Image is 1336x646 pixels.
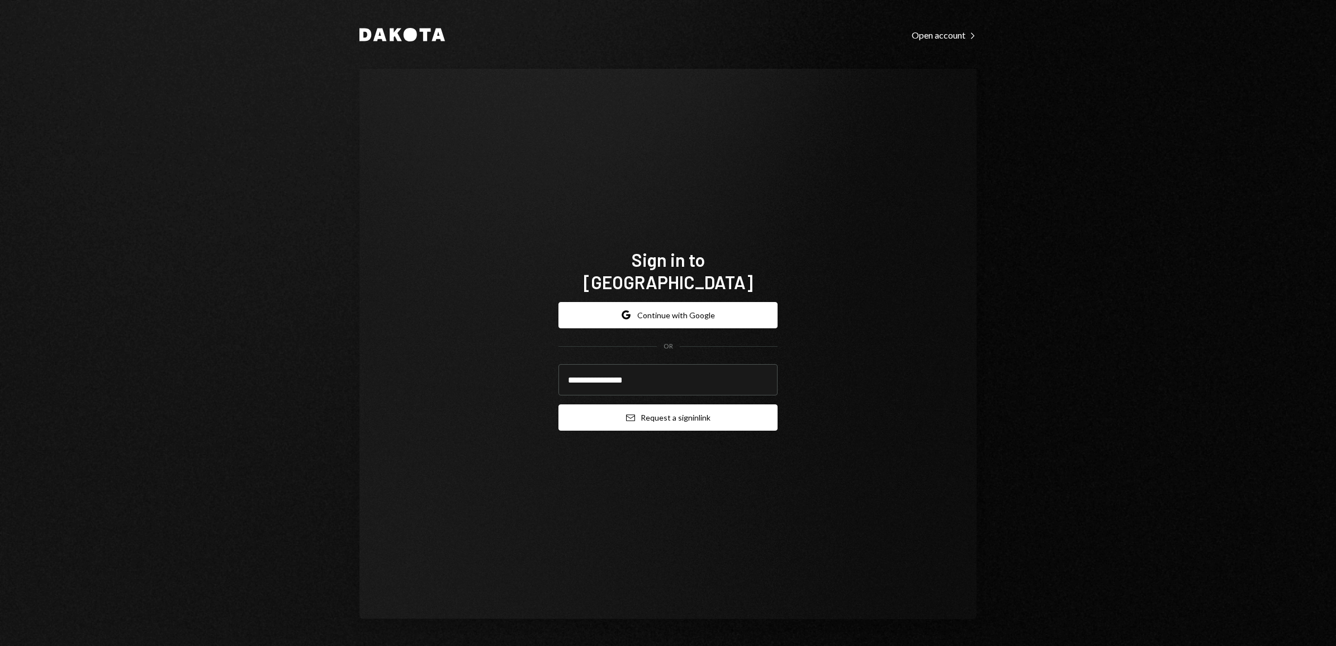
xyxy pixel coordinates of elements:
[558,404,778,431] button: Request a signinlink
[912,30,977,41] div: Open account
[912,29,977,41] a: Open account
[558,248,778,293] h1: Sign in to [GEOGRAPHIC_DATA]
[664,342,673,351] div: OR
[755,373,769,386] keeper-lock: Open Keeper Popup
[558,302,778,328] button: Continue with Google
